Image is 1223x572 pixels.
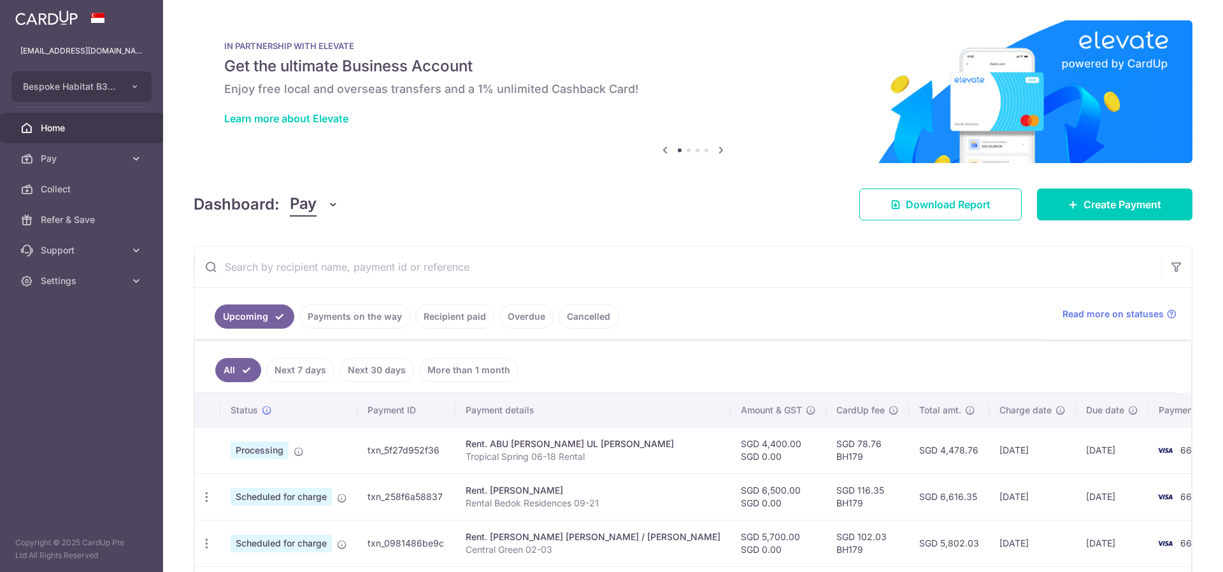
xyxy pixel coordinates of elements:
[826,427,909,473] td: SGD 78.76 BH179
[357,427,455,473] td: txn_5f27d952f36
[290,192,317,217] span: Pay
[1076,427,1148,473] td: [DATE]
[290,192,339,217] button: Pay
[20,45,143,57] p: [EMAIL_ADDRESS][DOMAIN_NAME]
[340,358,414,382] a: Next 30 days
[466,438,720,450] div: Rent. ABU [PERSON_NAME] UL [PERSON_NAME]
[41,244,125,257] span: Support
[1086,404,1124,417] span: Due date
[266,358,334,382] a: Next 7 days
[906,197,991,212] span: Download Report
[1076,473,1148,520] td: [DATE]
[466,497,720,510] p: Rental Bedok Residences 09-21
[466,531,720,543] div: Rent. [PERSON_NAME] [PERSON_NAME] / [PERSON_NAME]
[826,473,909,520] td: SGD 116.35 BH179
[466,484,720,497] div: Rent. [PERSON_NAME]
[41,122,125,134] span: Home
[1062,308,1177,320] a: Read more on statuses
[15,10,78,25] img: CardUp
[559,304,619,329] a: Cancelled
[41,183,125,196] span: Collect
[731,473,826,520] td: SGD 6,500.00 SGD 0.00
[1180,445,1201,455] span: 6631
[741,404,802,417] span: Amount & GST
[231,441,289,459] span: Processing
[1152,489,1178,504] img: Bank Card
[1062,308,1164,320] span: Read more on statuses
[415,304,494,329] a: Recipient paid
[231,488,332,506] span: Scheduled for charge
[731,520,826,566] td: SGD 5,700.00 SGD 0.00
[1180,491,1201,502] span: 6631
[466,450,720,463] p: Tropical Spring 06-18 Rental
[1084,197,1161,212] span: Create Payment
[11,71,152,102] button: Bespoke Habitat B39CS Pte Ltd
[41,213,125,226] span: Refer & Save
[836,404,885,417] span: CardUp fee
[194,247,1161,287] input: Search by recipient name, payment id or reference
[909,473,989,520] td: SGD 6,616.35
[299,304,410,329] a: Payments on the way
[1076,520,1148,566] td: [DATE]
[1037,189,1192,220] a: Create Payment
[215,304,294,329] a: Upcoming
[999,404,1052,417] span: Charge date
[224,82,1162,97] h6: Enjoy free local and overseas transfers and a 1% unlimited Cashback Card!
[41,275,125,287] span: Settings
[224,56,1162,76] h5: Get the ultimate Business Account
[909,520,989,566] td: SGD 5,802.03
[909,427,989,473] td: SGD 4,478.76
[357,473,455,520] td: txn_258f6a58837
[826,520,909,566] td: SGD 102.03 BH179
[357,520,455,566] td: txn_0981486be9c
[1141,534,1210,566] iframe: Opens a widget where you can find more information
[419,358,519,382] a: More than 1 month
[231,404,258,417] span: Status
[919,404,961,417] span: Total amt.
[41,152,125,165] span: Pay
[23,80,117,93] span: Bespoke Habitat B39CS Pte Ltd
[731,427,826,473] td: SGD 4,400.00 SGD 0.00
[989,520,1076,566] td: [DATE]
[224,112,348,125] a: Learn more about Elevate
[357,394,455,427] th: Payment ID
[1152,443,1178,458] img: Bank Card
[215,358,261,382] a: All
[989,473,1076,520] td: [DATE]
[455,394,731,427] th: Payment details
[194,193,280,216] h4: Dashboard:
[466,543,720,556] p: Central Green 02-03
[859,189,1022,220] a: Download Report
[224,41,1162,51] p: IN PARTNERSHIP WITH ELEVATE
[499,304,554,329] a: Overdue
[194,20,1192,163] img: Renovation banner
[231,534,332,552] span: Scheduled for charge
[989,427,1076,473] td: [DATE]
